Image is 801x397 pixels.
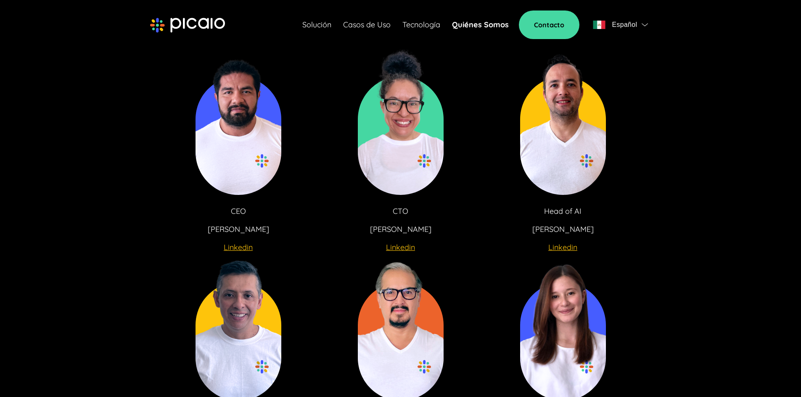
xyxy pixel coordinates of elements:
[224,242,253,252] u: Linkedin
[231,205,246,217] p: CEO
[150,18,225,33] img: picaio-logo
[452,19,509,31] a: Quiénes Somos
[370,223,431,235] p: [PERSON_NAME]
[532,223,594,235] p: [PERSON_NAME]
[548,242,577,252] u: Linkedin
[612,19,637,31] span: Español
[402,19,440,31] a: Tecnología
[548,242,577,253] a: Linkedin
[544,205,582,217] p: Head of AI
[302,19,331,31] a: Solución
[224,242,253,253] a: Linkedin
[386,242,415,252] u: Linkedin
[386,242,415,253] a: Linkedin
[642,23,648,26] img: flag
[343,19,391,31] a: Casos de Uso
[593,21,605,29] img: flag
[208,223,269,235] p: [PERSON_NAME]
[590,16,651,33] button: flagEspañolflag
[358,47,444,195] img: image
[196,47,281,195] img: image
[520,47,606,195] img: image
[519,11,579,39] a: Contacto
[393,205,408,217] p: CTO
